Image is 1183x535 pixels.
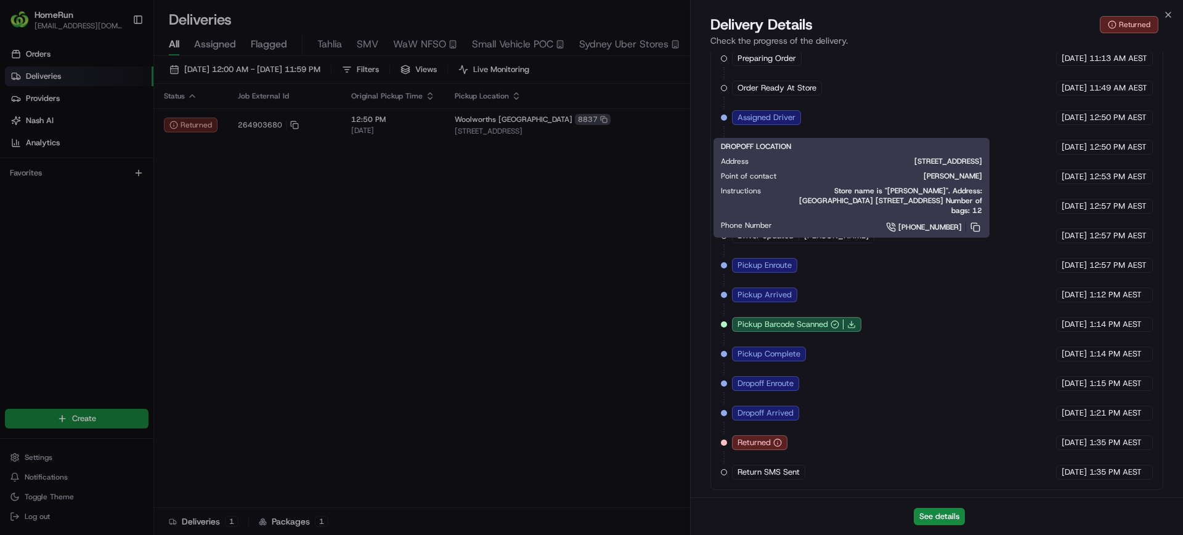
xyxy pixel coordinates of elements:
span: [DATE] [1062,260,1087,271]
p: Check the progress of the delivery. [710,34,1163,47]
span: Pickup Arrived [738,289,792,300]
span: Returned [738,437,771,448]
span: Pickup Complete [738,348,800,360]
span: Point of contact [721,171,776,181]
span: 12:57 PM AEST [1089,260,1147,271]
span: Return SMS Sent [738,467,800,478]
span: 1:14 PM AEST [1089,319,1142,330]
span: Preparing Order [738,53,796,64]
span: 12:50 PM AEST [1089,142,1147,153]
span: [DATE] [1062,171,1087,182]
span: [DATE] [1062,53,1087,64]
span: 1:21 PM AEST [1089,408,1142,419]
span: [DATE] [1062,348,1087,360]
span: 1:15 PM AEST [1089,378,1142,389]
button: Pickup Barcode Scanned [738,319,839,330]
span: 1:14 PM AEST [1089,348,1142,360]
span: Instructions [721,186,761,196]
span: [PERSON_NAME] [796,171,982,181]
span: [DATE] [1062,408,1087,419]
span: 12:53 PM AEST [1089,171,1147,182]
span: Order Ready At Store [738,82,816,94]
span: Store name is "[PERSON_NAME]". Address: [GEOGRAPHIC_DATA] [STREET_ADDRESS] Number of bags: 12 [781,186,982,215]
span: 1:35 PM AEST [1089,467,1142,478]
span: 12:50 PM AEST [1089,112,1147,123]
span: [DATE] [1062,289,1087,300]
span: [PHONE_NUMBER] [898,222,962,232]
span: [DATE] [1062,378,1087,389]
button: Returned [1100,16,1158,33]
span: Assigned Driver [738,112,795,123]
span: Phone Number [721,220,772,230]
span: [DATE] [1062,112,1087,123]
span: 1:12 PM AEST [1089,289,1142,300]
span: 12:57 PM AEST [1089,201,1147,212]
span: Pickup Enroute [738,260,792,271]
span: Delivery Details [710,15,813,34]
span: [STREET_ADDRESS] [768,156,982,166]
span: [DATE] [1062,82,1087,94]
span: 11:13 AM AEST [1089,53,1147,64]
span: [DATE] [1062,201,1087,212]
a: [PHONE_NUMBER] [792,220,982,234]
span: [DATE] [1062,467,1087,478]
span: [DATE] [1062,230,1087,241]
span: Dropoff Enroute [738,378,794,389]
span: Pickup Barcode Scanned [738,319,828,330]
span: [DATE] [1062,142,1087,153]
span: Dropoff Arrived [738,408,794,419]
button: See details [914,508,965,525]
span: 11:49 AM AEST [1089,82,1147,94]
span: Address [721,156,749,166]
span: 1:35 PM AEST [1089,437,1142,448]
span: DROPOFF LOCATION [721,142,791,151]
span: 12:57 PM AEST [1089,230,1147,241]
span: [DATE] [1062,319,1087,330]
span: [DATE] [1062,437,1087,448]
